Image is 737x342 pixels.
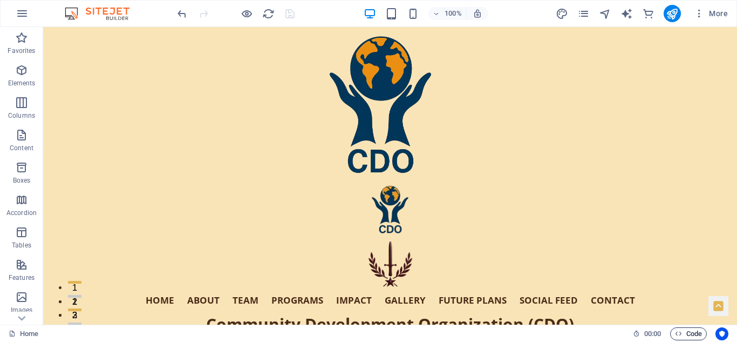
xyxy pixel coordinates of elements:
i: Reload page [262,8,275,20]
p: Content [10,144,33,152]
button: Code [670,327,707,340]
button: pages [577,7,590,20]
button: 1 [25,254,38,257]
button: design [556,7,569,20]
button: 3 [25,296,38,298]
i: Navigator [599,8,611,20]
button: text_generator [620,7,633,20]
a: Click to cancel selection. Double-click to open Pages [9,327,38,340]
p: Columns [8,111,35,120]
i: Commerce [642,8,654,20]
button: Usercentrics [715,327,728,340]
span: 00 00 [644,327,661,340]
i: On resize automatically adjust zoom level to fit chosen device. [473,9,482,18]
i: Pages (Ctrl+Alt+S) [577,8,590,20]
button: navigator [599,7,612,20]
i: Undo: Edit (S)CSS (Ctrl+Z) [176,8,188,20]
i: Design (Ctrl+Alt+Y) [556,8,568,20]
button: Click here to leave preview mode and continue editing [240,7,253,20]
p: Tables [12,241,31,250]
button: undo [175,7,188,20]
button: 1 [25,268,38,271]
button: 2 [25,281,38,284]
p: Accordion [6,209,37,217]
h6: 100% [445,7,462,20]
p: Images [11,306,33,314]
button: publish [664,5,681,22]
p: Boxes [13,176,31,185]
p: Favorites [8,46,35,55]
p: Features [9,273,35,282]
button: More [690,5,732,22]
span: More [694,8,728,19]
button: reload [262,7,275,20]
span: : [652,330,653,338]
img: Editor Logo [62,7,143,20]
button: commerce [642,7,655,20]
h6: Session time [633,327,661,340]
button: 100% [428,7,467,20]
p: Elements [8,79,36,88]
span: Code [675,327,702,340]
i: AI Writer [620,8,633,20]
